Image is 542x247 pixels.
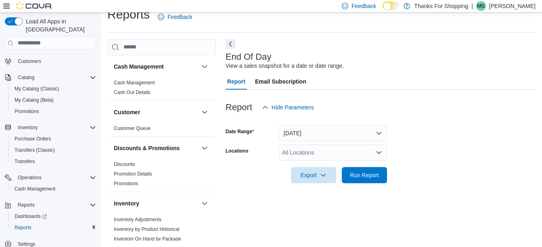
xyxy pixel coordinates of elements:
[114,171,152,177] a: Promotion Details
[200,62,209,71] button: Cash Management
[11,84,63,94] a: My Catalog (Classic)
[114,226,180,232] span: Inventory by Product Historical
[15,73,38,82] button: Catalog
[11,211,50,221] a: Dashboards
[15,186,55,192] span: Cash Management
[227,73,245,90] span: Report
[11,84,96,94] span: My Catalog (Classic)
[15,224,31,231] span: Reports
[226,148,249,154] label: Locations
[200,107,209,117] button: Customer
[167,13,192,21] span: Feedback
[15,158,35,165] span: Transfers
[8,222,99,233] button: Reports
[200,143,209,153] button: Discounts & Promotions
[114,199,139,207] h3: Inventory
[15,73,96,82] span: Catalog
[11,223,35,232] a: Reports
[15,86,59,92] span: My Catalog (Classic)
[15,123,41,132] button: Inventory
[155,9,195,25] a: Feedback
[342,167,387,183] button: Run Report
[489,1,536,11] p: [PERSON_NAME]
[383,2,400,10] input: Dark Mode
[8,183,99,195] button: Cash Management
[15,213,47,220] span: Dashboards
[11,107,42,116] a: Promotions
[11,211,96,221] span: Dashboards
[8,133,99,144] button: Purchase Orders
[15,200,38,210] button: Reports
[114,90,151,95] a: Cash Out Details
[11,145,96,155] span: Transfers (Classic)
[226,128,254,135] label: Date Range
[114,236,181,242] a: Inventory On Hand by Package
[18,58,41,65] span: Customers
[352,2,376,10] span: Feedback
[23,17,96,33] span: Load All Apps in [GEOGRAPHIC_DATA]
[2,199,99,211] button: Reports
[114,80,155,86] a: Cash Management
[11,157,38,166] a: Transfers
[8,94,99,106] button: My Catalog (Beta)
[114,108,198,116] button: Customer
[11,184,59,194] a: Cash Management
[200,199,209,208] button: Inventory
[11,223,96,232] span: Reports
[15,56,96,66] span: Customers
[226,39,235,49] button: Next
[2,55,99,67] button: Customers
[114,199,198,207] button: Inventory
[291,167,336,183] button: Export
[11,134,54,144] a: Purchase Orders
[114,144,198,152] button: Discounts & Promotions
[15,200,96,210] span: Reports
[11,107,96,116] span: Promotions
[16,2,52,10] img: Cova
[114,181,138,186] a: Promotions
[114,226,180,232] a: Inventory by Product Historical
[279,125,387,141] button: [DATE]
[114,125,151,132] span: Customer Queue
[255,73,306,90] span: Email Subscription
[350,171,379,179] span: Run Report
[477,1,485,11] span: MG
[2,122,99,133] button: Inventory
[296,167,331,183] span: Export
[114,144,180,152] h3: Discounts & Promotions
[11,184,96,194] span: Cash Management
[107,6,150,23] h1: Reports
[8,144,99,156] button: Transfers (Classic)
[18,74,34,81] span: Catalog
[114,126,151,131] a: Customer Queue
[18,124,38,131] span: Inventory
[11,145,58,155] a: Transfers (Classic)
[2,172,99,183] button: Operations
[15,147,55,153] span: Transfers (Classic)
[226,52,272,62] h3: End Of Day
[8,83,99,94] button: My Catalog (Classic)
[18,202,35,208] span: Reports
[15,173,96,182] span: Operations
[114,217,161,222] a: Inventory Adjustments
[107,78,216,100] div: Cash Management
[114,89,151,96] span: Cash Out Details
[8,156,99,167] button: Transfers
[114,108,140,116] h3: Customer
[114,161,135,167] span: Discounts
[8,211,99,222] a: Dashboards
[414,1,468,11] p: Thanks For Shopping
[471,1,473,11] p: |
[11,134,96,144] span: Purchase Orders
[107,123,216,136] div: Customer
[114,63,198,71] button: Cash Management
[2,72,99,83] button: Catalog
[18,174,42,181] span: Operations
[15,173,45,182] button: Operations
[15,97,54,103] span: My Catalog (Beta)
[11,157,96,166] span: Transfers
